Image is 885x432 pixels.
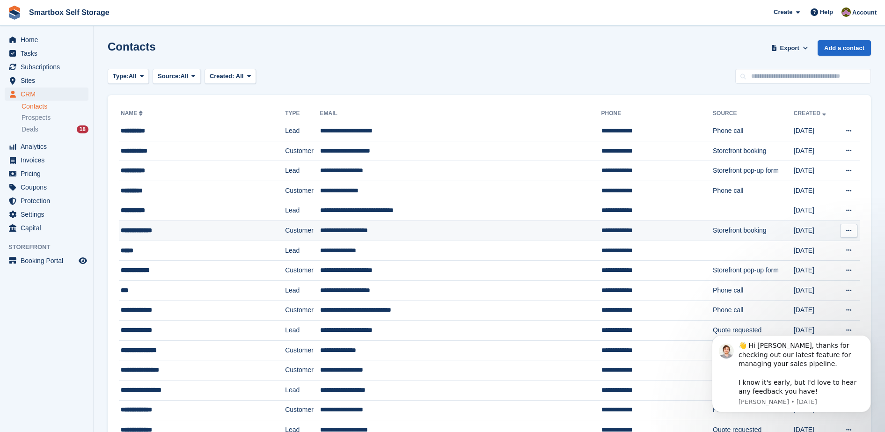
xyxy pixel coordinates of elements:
td: Customer [285,360,320,381]
th: Source [713,106,794,121]
th: Phone [601,106,713,121]
span: Coupons [21,181,77,194]
td: Storefront booking [713,141,794,161]
td: Storefront pop-up form [713,261,794,281]
a: menu [5,221,88,234]
td: [DATE] [794,300,836,321]
a: menu [5,194,88,207]
span: Sites [21,74,77,87]
span: Export [780,44,799,53]
td: Customer [285,181,320,201]
td: Customer [285,400,320,420]
a: Deals 18 [22,124,88,134]
span: Subscriptions [21,60,77,73]
td: Customer [285,261,320,281]
div: 18 [77,125,88,133]
a: Created [794,110,828,117]
iframe: Intercom notifications message [698,321,885,427]
td: [DATE] [794,201,836,221]
a: menu [5,33,88,46]
a: menu [5,74,88,87]
button: Created: All [205,69,256,84]
a: menu [5,167,88,180]
th: Email [320,106,601,121]
a: menu [5,88,88,101]
td: Lead [285,201,320,221]
span: Pricing [21,167,77,180]
span: Booking Portal [21,254,77,267]
td: [DATE] [794,121,836,141]
td: [DATE] [794,141,836,161]
a: menu [5,140,88,153]
td: [DATE] [794,241,836,261]
span: Home [21,33,77,46]
td: Phone call [713,300,794,321]
a: Add a contact [818,40,871,56]
th: Type [285,106,320,121]
span: Settings [21,208,77,221]
span: Account [852,8,877,17]
span: Tasks [21,47,77,60]
a: Prospects [22,113,88,123]
td: [DATE] [794,221,836,241]
a: menu [5,47,88,60]
span: Storefront [8,242,93,252]
td: [DATE] [794,321,836,341]
a: Contacts [22,102,88,111]
td: [DATE] [794,261,836,281]
span: Source: [158,72,180,81]
button: Source: All [153,69,201,84]
a: menu [5,208,88,221]
img: Kayleigh Devlin [841,7,851,17]
td: Customer [285,141,320,161]
span: Help [820,7,833,17]
td: Lead [285,380,320,400]
td: Phone call [713,181,794,201]
span: All [236,73,244,80]
span: Type: [113,72,129,81]
img: stora-icon-8386f47178a22dfd0bd8f6a31ec36ba5ce8667c1dd55bd0f319d3a0aa187defe.svg [7,6,22,20]
td: Phone call [713,280,794,300]
span: Created: [210,73,234,80]
td: Lead [285,241,320,261]
td: Lead [285,121,320,141]
td: [DATE] [794,161,836,181]
td: Storefront booking [713,221,794,241]
a: menu [5,181,88,194]
a: Name [121,110,145,117]
span: Invoices [21,154,77,167]
td: [DATE] [794,280,836,300]
span: All [129,72,137,81]
span: All [181,72,189,81]
h1: Contacts [108,40,156,53]
td: Customer [285,221,320,241]
td: [DATE] [794,181,836,201]
td: Phone call [713,121,794,141]
span: Analytics [21,140,77,153]
td: Lead [285,280,320,300]
button: Type: All [108,69,149,84]
a: menu [5,60,88,73]
span: CRM [21,88,77,101]
span: Deals [22,125,38,134]
td: Lead [285,161,320,181]
a: menu [5,154,88,167]
td: Customer [285,340,320,360]
a: menu [5,254,88,267]
span: Protection [21,194,77,207]
span: Prospects [22,113,51,122]
a: Smartbox Self Storage [25,5,113,20]
td: Lead [285,321,320,341]
span: Capital [21,221,77,234]
td: Customer [285,300,320,321]
td: Quote requested [713,321,794,341]
td: Storefront pop-up form [713,161,794,181]
button: Export [769,40,810,56]
a: Preview store [77,255,88,266]
span: Create [774,7,792,17]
